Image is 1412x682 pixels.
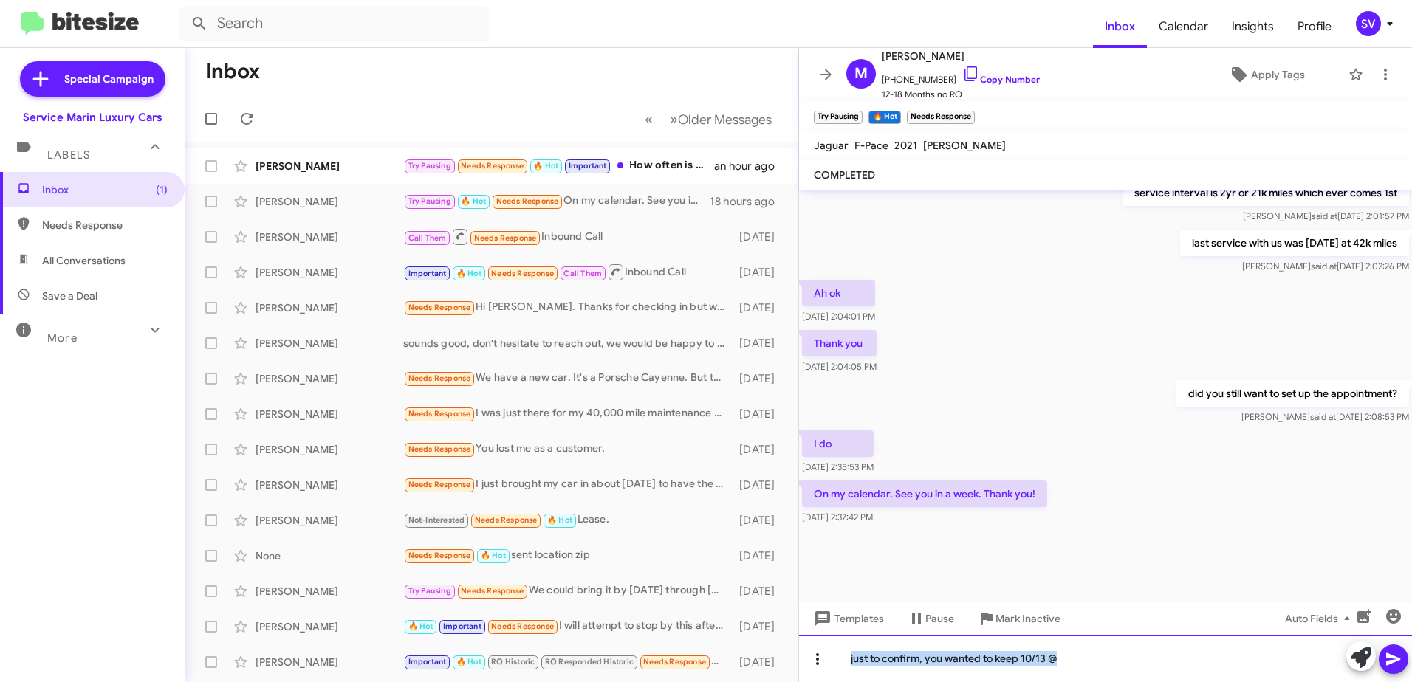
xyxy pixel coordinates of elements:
div: an hour ago [714,159,786,173]
span: » [670,110,678,128]
span: Older Messages [678,111,772,128]
span: [PERSON_NAME] [DATE] 2:01:57 PM [1243,210,1409,221]
span: Auto Fields [1285,605,1356,632]
p: I do [802,430,874,457]
span: Needs Response [408,551,471,560]
span: Apply Tags [1251,61,1305,88]
span: 🔥 Hot [461,196,486,206]
div: How often is should it be serviced? Is there a UV light? [403,157,714,174]
span: [PERSON_NAME] [DATE] 2:08:53 PM [1241,411,1409,422]
a: Insights [1220,5,1286,48]
span: Calendar [1147,5,1220,48]
span: RO Responded Historic [545,657,634,666]
div: I will attempt to stop by this afternoon...the speaker vibration is worse than the blown speaker ... [403,618,733,635]
div: Inbound Call [403,263,733,281]
div: [DATE] [733,230,786,244]
input: Search [179,6,489,41]
div: Service Marin Luxury Cars [23,110,162,125]
div: [PERSON_NAME] [256,159,403,173]
div: [DATE] [733,655,786,669]
p: On my calendar. See you in a week. Thank you! [802,480,1047,507]
span: Needs Response [408,409,471,418]
span: Jaguar [814,139,849,152]
span: [PHONE_NUMBER] [882,65,1040,87]
small: Needs Response [907,111,975,124]
span: M [854,62,868,86]
span: 🔥 Hot [547,515,572,525]
div: [DATE] [733,300,786,315]
div: [PERSON_NAME] [256,513,403,528]
div: [PERSON_NAME] [256,478,403,492]
span: All Conversations [42,253,126,268]
div: I was just there for my 40,000 mile maintenance a few weeks ago. I believe [PERSON_NAME] was the ... [403,405,733,422]
div: I just brought my car in about [DATE] to have the service and they realize I did not need it yet [403,476,733,493]
div: [PERSON_NAME] [256,371,403,386]
span: 🔥 Hot [408,621,433,631]
span: 🔥 Hot [481,551,506,560]
div: [PERSON_NAME] [256,336,403,351]
div: [DATE] [733,513,786,528]
span: Needs Response [408,480,471,489]
span: Important [408,657,447,666]
span: More [47,331,78,345]
div: None [256,548,403,563]
div: [PERSON_NAME] [256,655,403,669]
div: [DATE] [733,407,786,421]
a: Inbox [1093,5,1147,48]
span: Needs Response [491,621,554,631]
div: You lost me as a customer. [403,441,733,458]
span: Needs Response [408,373,471,383]
button: Previous [636,104,662,134]
a: Profile [1286,5,1343,48]
div: [PERSON_NAME] [256,619,403,634]
div: [DATE] [733,478,786,492]
button: SV [1343,11,1396,36]
div: [DATE] [733,584,786,599]
p: Ah ok [802,280,875,306]
span: Needs Response [496,196,559,206]
span: Needs Response [42,218,168,232]
p: did you still want to set up the appointment? [1176,380,1409,407]
div: [DATE] [733,619,786,634]
div: We could bring it by [DATE] through [DATE] (9/30 to 10/2) or next week [DATE] (10/7). But we will... [403,582,733,599]
div: Lease. [403,512,733,528]
span: Pause [925,605,954,632]
span: Needs Response [461,161,524,170]
span: Not-Interested [408,515,465,525]
div: Ok. Will do [403,653,733,670]
a: Copy Number [962,74,1040,85]
span: 12-18 Months no RO [882,87,1040,102]
div: [DATE] [733,548,786,563]
h1: Inbox [205,60,260,83]
div: [DATE] [733,265,786,280]
p: service interval is 2yr or 21k miles which ever comes 1st [1123,179,1409,206]
span: Try Pausing [408,586,451,596]
div: Inbound Call [403,227,733,246]
span: COMPLETED [814,168,875,182]
span: Needs Response [408,303,471,312]
span: [PERSON_NAME] [923,139,1006,152]
span: F-Pace [854,139,888,152]
div: Hi [PERSON_NAME]. Thanks for checking in but we'll probably just wait for the service message to ... [403,299,733,316]
nav: Page navigation example [637,104,781,134]
button: Apply Tags [1191,61,1341,88]
span: RO Historic [491,657,535,666]
div: SV [1356,11,1381,36]
span: Needs Response [491,269,554,278]
button: Next [661,104,781,134]
button: Mark Inactive [966,605,1072,632]
button: Auto Fields [1273,605,1368,632]
div: sent location zip [403,547,733,564]
div: [PERSON_NAME] [256,265,403,280]
small: 🔥 Hot [868,111,900,124]
div: [PERSON_NAME] [256,442,403,457]
span: [PERSON_NAME] [882,47,1040,65]
span: « [645,110,653,128]
div: [PERSON_NAME] [256,407,403,421]
span: Try Pausing [408,161,451,170]
span: said at [1311,261,1337,272]
div: [PERSON_NAME] [256,194,403,209]
span: 🔥 Hot [456,657,481,666]
span: said at [1312,210,1337,221]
